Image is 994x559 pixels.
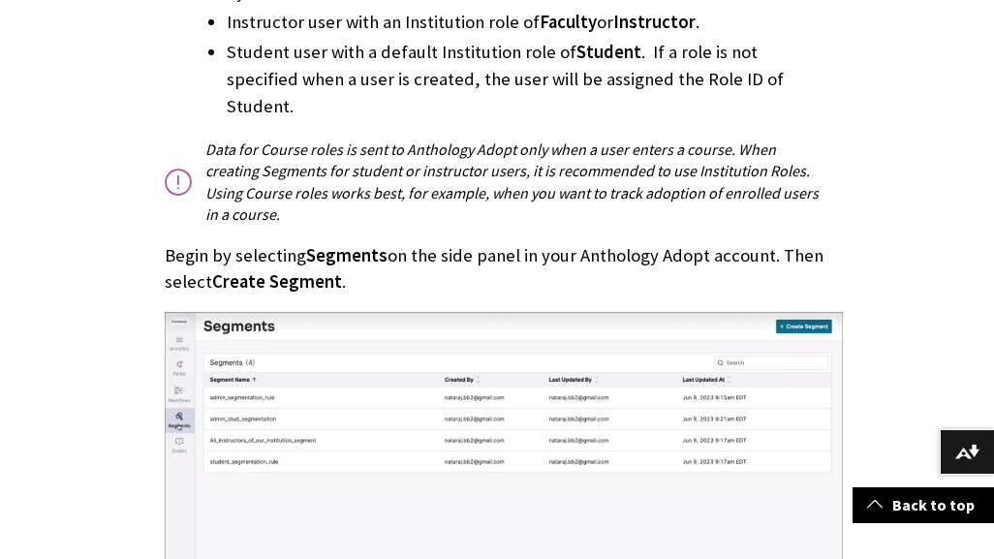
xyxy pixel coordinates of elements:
[227,9,829,36] li: Instructor user with an Institution role of or .
[576,41,641,63] span: Student
[853,487,994,523] a: Back to top
[227,39,829,120] li: Student user with a default Institution role of . If a role is not specified when a user is creat...
[306,244,388,266] span: Segments
[540,11,597,33] span: Faculty
[613,11,696,33] span: Instructor
[165,243,829,294] p: Begin by selecting on the side panel in your Anthology Adopt account. Then select .
[165,139,829,226] p: Data for Course roles is sent to Anthology Adopt only when a user enters a course. When creating ...
[212,270,342,293] span: Create Segment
